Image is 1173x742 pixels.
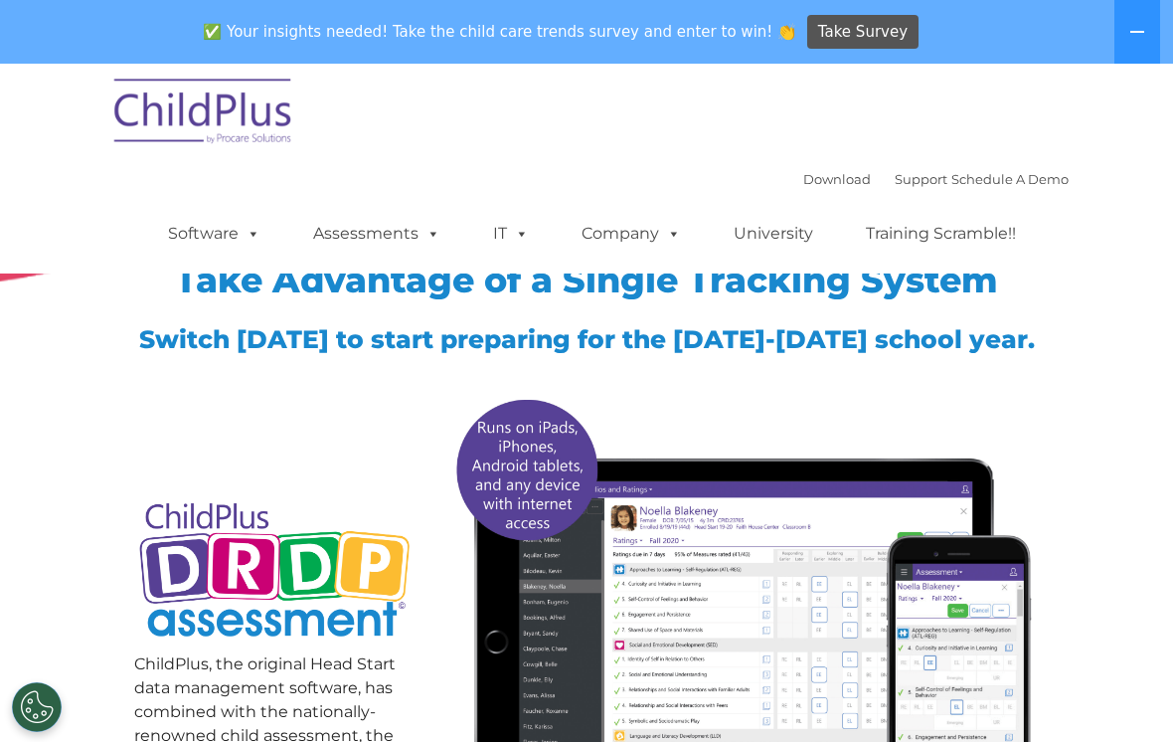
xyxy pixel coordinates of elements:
a: Software [148,214,280,254]
a: Training Scramble!! [846,214,1036,254]
a: Support [895,171,947,187]
span: Switch [DATE] to start preparing for the [DATE]-[DATE] school year. [139,324,1035,354]
img: ChildPlus by Procare Solutions [104,65,303,164]
img: Copyright - DRDP Logo [134,486,416,657]
span: Take Advantage of a Single Tracking System [175,259,998,301]
a: Schedule A Demo [951,171,1069,187]
a: Take Survey [807,15,920,50]
a: Download [803,171,871,187]
font: | [803,171,1069,187]
a: Assessments [293,214,460,254]
a: IT [473,214,549,254]
span: Take Survey [818,15,908,50]
span: ✅ Your insights needed! Take the child care trends survey and enter to win! 👏 [196,13,804,52]
a: University [714,214,833,254]
a: Company [562,214,701,254]
button: Cookies Settings [12,682,62,732]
